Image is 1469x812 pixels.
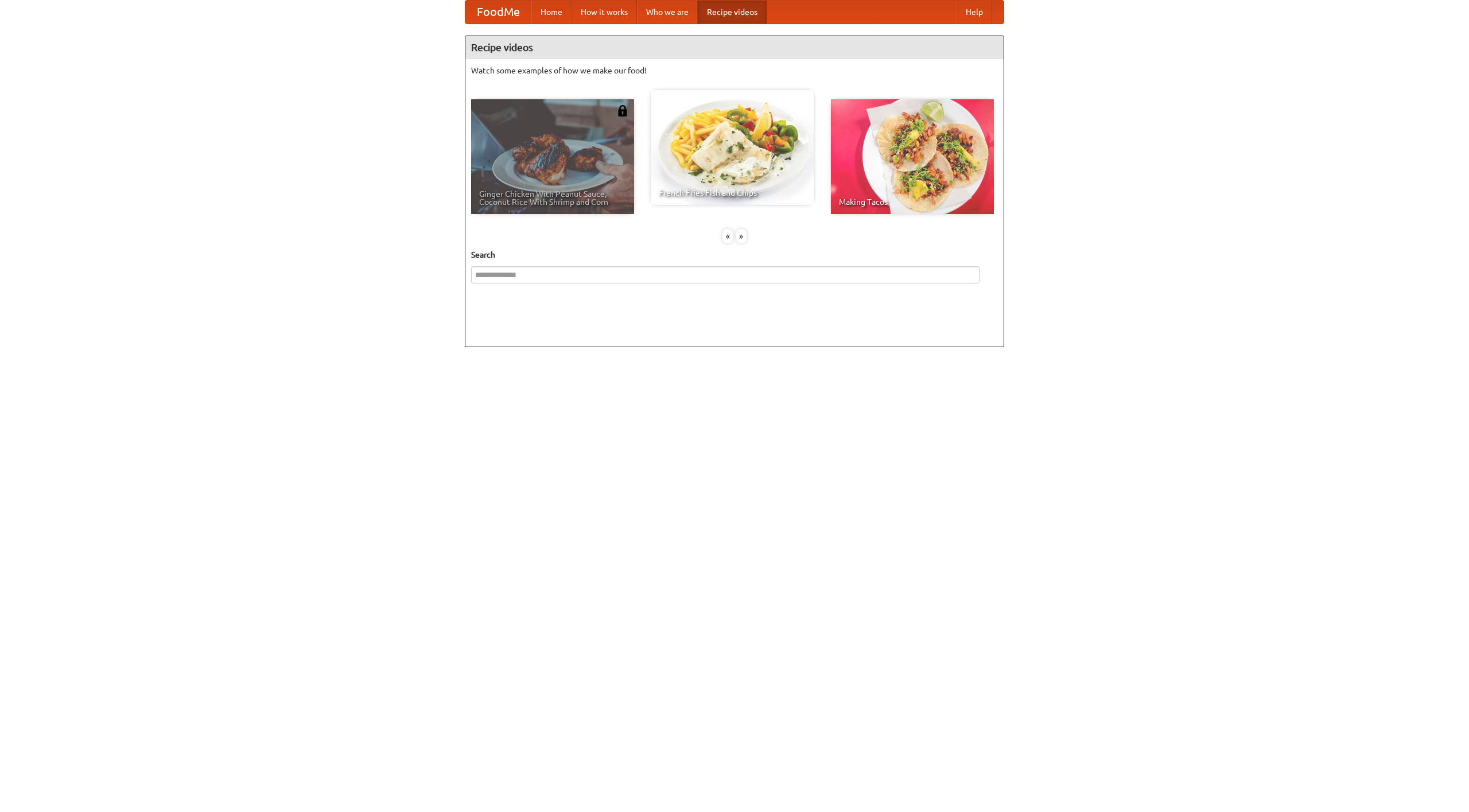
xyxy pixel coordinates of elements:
a: Making Tacos [831,99,994,214]
img: 483408.png [617,105,628,116]
span: French Fries Fish and Chips [659,189,806,197]
a: Home [531,1,572,24]
a: French Fries Fish and Chips [651,90,814,205]
a: Help [957,1,992,24]
h5: Search [471,249,998,261]
a: Recipe videos [698,1,767,24]
a: How it works [572,1,637,24]
a: Who we are [637,1,698,24]
span: Making Tacos [839,198,986,206]
p: Watch some examples of how we make our food! [471,65,998,76]
a: FoodMe [465,1,531,24]
div: » [736,229,747,243]
h4: Recipe videos [465,36,1004,59]
div: « [722,229,733,243]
